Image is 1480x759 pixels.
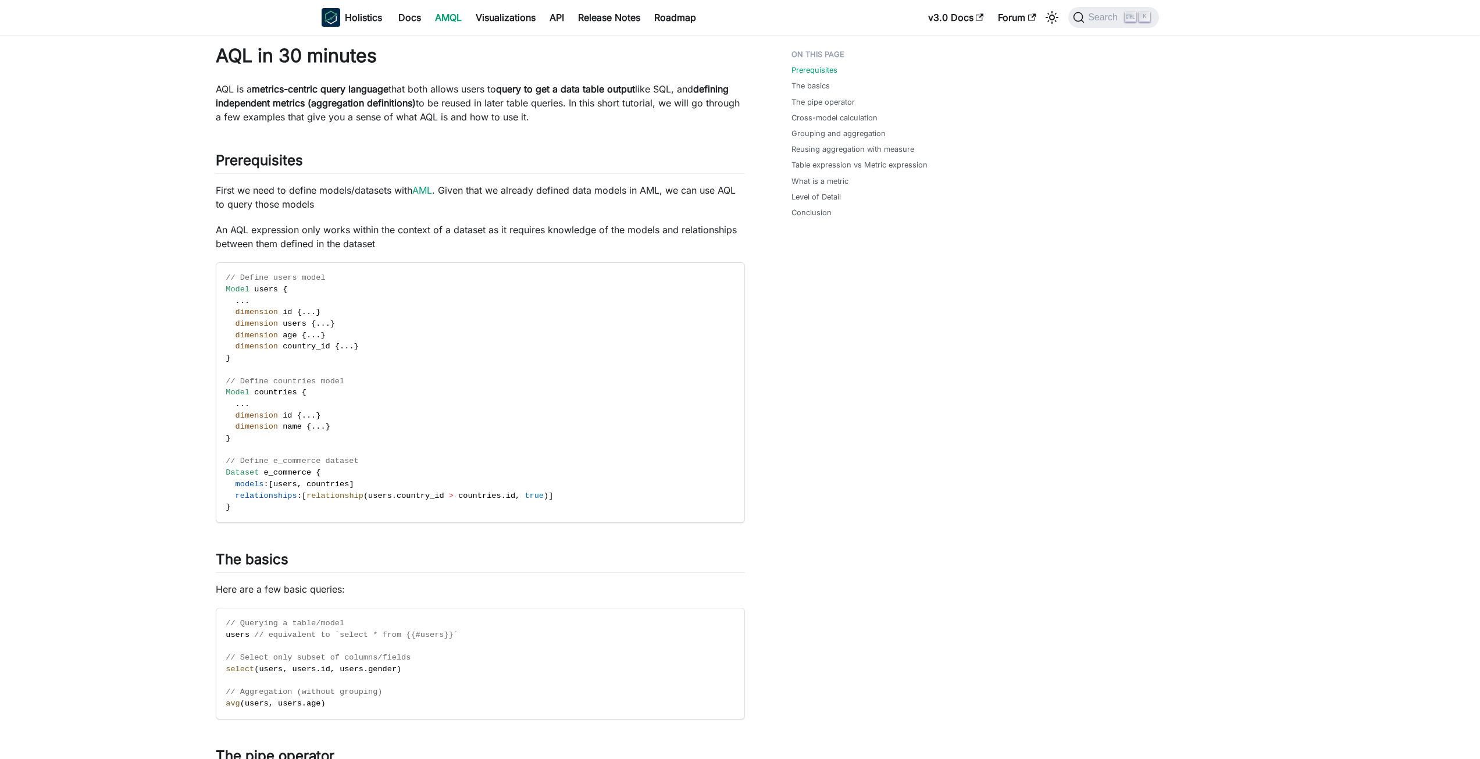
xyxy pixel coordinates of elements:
span: users [283,319,306,328]
a: The pipe operator [791,97,855,108]
span: } [316,411,320,420]
span: id [506,491,515,500]
span: . [240,400,245,408]
span: ] [349,480,354,489]
span: . [302,699,306,708]
img: Holistics [322,8,340,27]
span: . [392,491,397,500]
span: { [306,422,311,431]
span: . [302,411,306,420]
span: [ [269,480,273,489]
span: ) [321,699,326,708]
span: users [368,491,392,500]
span: . [306,308,311,316]
button: Switch between dark and light mode (currently light mode) [1043,8,1061,27]
a: AML [412,184,432,196]
span: // Querying a table/model [226,619,344,628]
span: . [245,297,249,305]
span: } [316,308,320,316]
span: dimension [236,331,278,340]
span: // Define users model [226,273,325,282]
span: . [311,411,316,420]
span: Dataset [226,468,259,477]
span: ( [240,699,245,708]
span: select [226,665,254,674]
span: { [302,388,306,397]
span: > [449,491,454,500]
span: dimension [236,411,278,420]
span: . [236,400,240,408]
span: users [259,665,283,674]
span: , [330,665,335,674]
span: . [320,319,325,328]
span: . [363,665,368,674]
span: { [335,342,340,351]
span: . [311,331,316,340]
span: dimension [236,308,278,316]
span: } [330,319,335,328]
span: , [269,699,273,708]
span: countries [254,388,297,397]
strong: query to get a data table output [496,83,635,95]
span: . [321,422,326,431]
a: Prerequisites [791,65,837,76]
span: : [264,480,269,489]
span: models [236,480,264,489]
span: Model [226,285,249,294]
span: e_commerce [264,468,312,477]
a: What is a metric [791,176,848,187]
span: ) [397,665,401,674]
span: . [340,342,344,351]
span: . [316,665,320,674]
span: country_id [397,491,444,500]
span: . [316,422,320,431]
a: Conclusion [791,207,832,218]
span: age [283,331,297,340]
span: , [515,491,520,500]
span: } [354,342,359,351]
h2: The basics [216,551,745,573]
span: , [283,665,287,674]
span: // Define e_commerce dataset [226,457,358,465]
span: . [302,308,306,316]
span: . [326,319,330,328]
span: : [297,491,302,500]
a: AMQL [428,8,469,27]
span: gender [368,665,397,674]
span: ( [254,665,259,674]
span: . [306,331,311,340]
span: countries [306,480,349,489]
span: { [302,331,306,340]
span: { [297,308,302,316]
span: } [226,503,230,511]
span: . [316,319,320,328]
span: // Define countries model [226,377,344,386]
span: . [501,491,506,500]
p: First we need to define models/datasets with . Given that we already defined data models in AML, ... [216,183,745,211]
span: Search [1085,12,1125,23]
span: } [321,331,326,340]
span: id [283,411,292,420]
span: ) [544,491,548,500]
span: // Select only subset of columns/fields [226,653,411,662]
span: . [344,342,349,351]
span: { [311,319,316,328]
p: Here are a few basic queries: [216,582,745,596]
span: users [245,699,269,708]
p: AQL is a that both allows users to like SQL, and to be reused in later table queries. In this sho... [216,82,745,124]
span: } [326,422,330,431]
span: users [278,699,302,708]
a: Docs [391,8,428,27]
span: countries [458,491,501,500]
a: Forum [991,8,1043,27]
span: id [320,665,330,674]
span: [ [302,491,306,500]
h2: Prerequisites [216,152,745,174]
span: id [283,308,292,316]
span: dimension [236,422,278,431]
p: An AQL expression only works within the context of a dataset as it requires knowledge of the mode... [216,223,745,251]
span: . [316,331,320,340]
b: Holistics [345,10,382,24]
a: Reusing aggregation with measure [791,144,914,155]
a: Table expression vs Metric expression [791,159,928,170]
